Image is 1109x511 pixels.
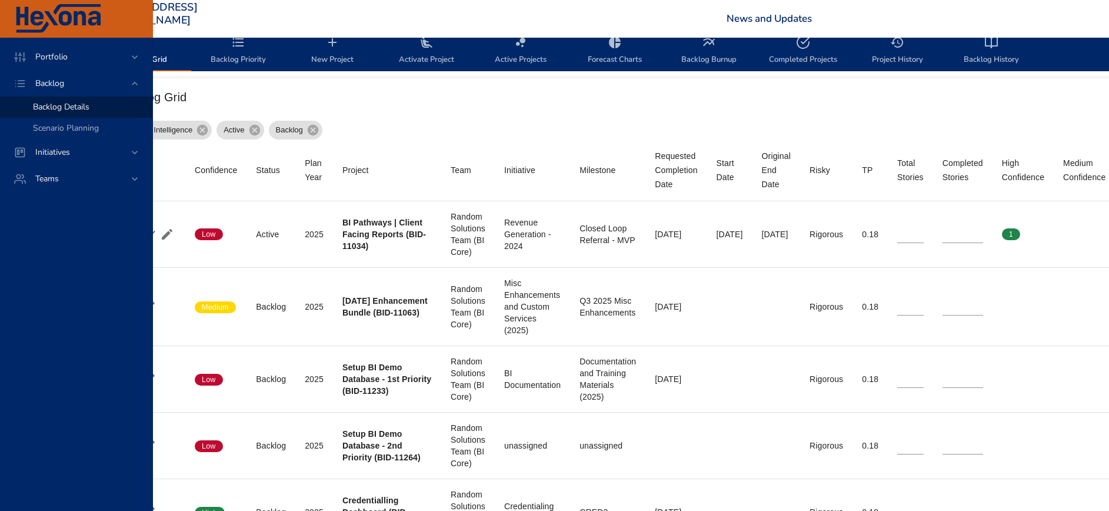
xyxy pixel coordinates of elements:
span: Project [342,163,432,177]
div: Sort [195,163,237,177]
div: Sort [580,163,615,177]
div: Backlog [256,373,286,385]
div: Sort [504,163,535,177]
div: Sort [862,163,872,177]
button: Edit Project Details [158,225,176,243]
div: Sort [810,163,830,177]
b: Setup BI Demo Database - 1st Priority (BID-11233) [342,363,431,396]
div: Team [451,163,471,177]
div: Milestone [580,163,615,177]
div: Plan Year [305,156,324,184]
div: Misc Enhancements and Custom Services (2025) [504,277,561,336]
a: News and Updates [727,12,812,25]
span: Forecast Charts [575,35,655,67]
div: Rigorous [810,228,843,240]
div: Sort [1002,156,1044,184]
span: Medium Confidence [1063,156,1105,184]
div: Sort [342,163,369,177]
div: 2025 [305,373,324,385]
div: Original End Date [762,149,791,191]
div: Total Stories [897,156,924,184]
div: Random Solutions Team (BI Core) [451,356,485,403]
span: Status [256,163,286,177]
div: Business Intelligence [114,121,212,140]
div: 2025 [305,301,324,313]
span: Team [451,163,485,177]
span: Teams [26,173,68,184]
div: 0.18 [862,440,878,452]
div: Q3 2025 Misc Enhancements [580,295,636,318]
div: [DATE] [655,301,697,313]
div: Random Solutions Team (BI Core) [451,283,485,330]
div: [DATE] [655,228,697,240]
div: Backlog [269,121,322,140]
div: Risky [810,163,830,177]
div: Sort [305,156,324,184]
span: High Confidence [1002,156,1044,184]
span: Backlog Burnup [669,35,749,67]
div: Random Solutions Team (BI Core) [451,211,485,258]
span: Scenario Planning [33,122,99,134]
div: Completed Stories [943,156,983,184]
div: Backlog [256,440,286,452]
span: 0 [1063,229,1081,240]
span: Backlog Priority [198,35,278,67]
div: 0.18 [862,228,878,240]
div: Sort [943,156,983,184]
div: Confidence [195,163,237,177]
div: Active [256,228,286,240]
div: Rigorous [810,440,843,452]
span: Backlog [26,78,74,89]
span: Risky [810,163,843,177]
span: Medium [195,302,236,313]
span: Milestone [580,163,636,177]
span: Backlog Details [33,101,89,112]
div: Status [256,163,280,177]
div: 0.18 [862,301,878,313]
span: Active Projects [481,35,561,67]
span: Initiatives [26,147,79,158]
div: Revenue Generation - 2024 [504,217,561,252]
b: BI Pathways | Client Facing Reports (BID-11034) [342,218,426,251]
span: New Project [292,35,372,67]
b: [DATE] Enhancement Bundle (BID-11063) [342,296,428,317]
div: Sort [897,156,924,184]
span: Business Intelligence [114,124,199,136]
div: Initiative [504,163,535,177]
span: TP [862,163,878,177]
span: Active [217,124,251,136]
b: Setup BI Demo Database - 2nd Priority (BID-11264) [342,429,421,462]
span: Completed Projects [763,35,843,67]
span: Low [195,441,223,452]
div: Closed Loop Referral - MVP [580,223,636,246]
div: Requested Completion Date [655,149,697,191]
div: Start Date [717,156,743,184]
div: Rigorous [810,301,843,313]
div: Rigorous [810,373,843,385]
div: Documentation and Training Materials (2025) [580,356,636,403]
div: Sort [762,149,791,191]
div: 2025 [305,440,324,452]
div: Sort [256,163,280,177]
span: Portfolio [26,51,77,62]
div: 0.18 [862,373,878,385]
div: Active [217,121,264,140]
div: unassigned [580,440,636,452]
span: 1 [1002,229,1020,240]
div: 2025 [305,228,324,240]
div: [DATE] [655,373,697,385]
div: unassigned [504,440,561,452]
div: Sort [1063,156,1105,184]
span: Project History [857,35,937,67]
div: Project [342,163,369,177]
span: Low [195,229,223,240]
span: Backlog History [951,35,1031,67]
div: [DATE] [762,228,791,240]
span: Low [195,374,223,385]
div: BI Documentation [504,367,561,391]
